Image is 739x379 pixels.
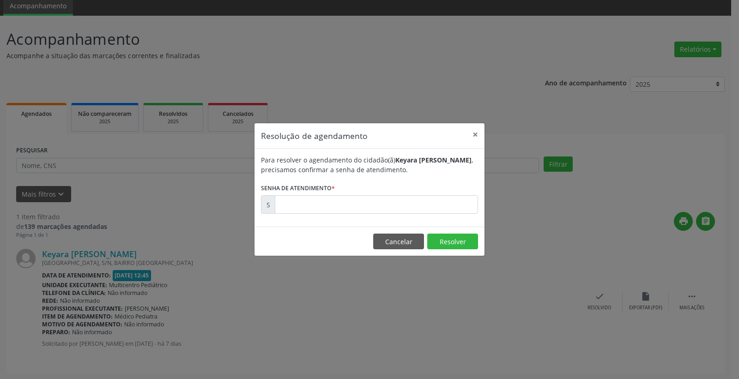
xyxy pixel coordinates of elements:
div: S [261,195,275,214]
button: Close [466,123,485,146]
b: Keyara [PERSON_NAME] [395,156,472,164]
button: Resolver [427,234,478,249]
div: Para resolver o agendamento do cidadão(ã) , precisamos confirmar a senha de atendimento. [261,155,478,174]
label: Senha de atendimento [261,181,335,195]
button: Cancelar [373,234,424,249]
h5: Resolução de agendamento [261,130,368,142]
